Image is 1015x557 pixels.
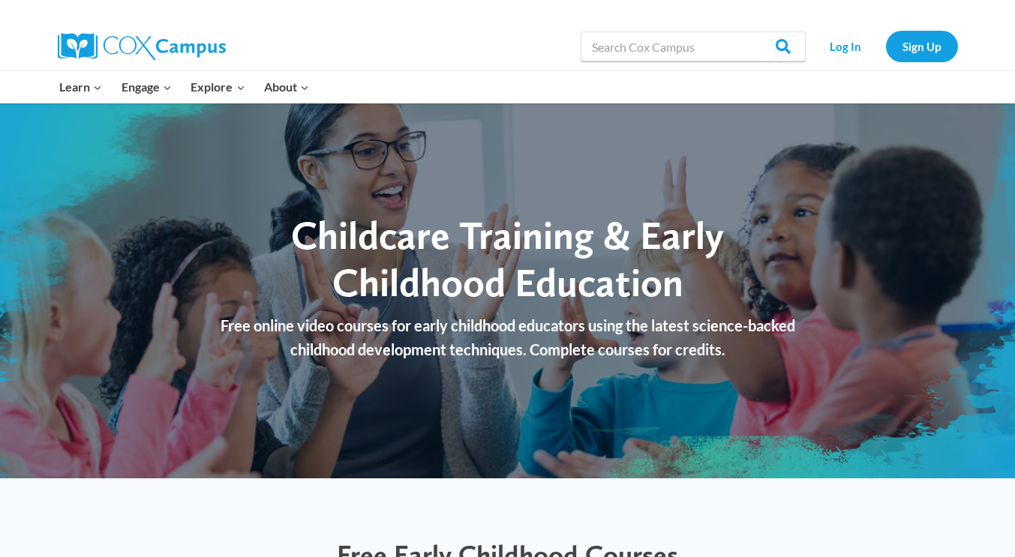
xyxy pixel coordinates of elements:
p: Free online video courses for early childhood educators using the latest science-backed childhood... [204,313,812,361]
span: About [264,77,309,97]
span: Explore [191,77,245,97]
a: Sign Up [886,31,958,61]
span: Learn [59,77,102,97]
img: Cox Campus [58,33,226,60]
span: Childcare Training & Early Childhood Education [291,211,724,305]
nav: Secondary Navigation [813,31,958,61]
a: Log In [813,31,878,61]
span: Engage [122,77,172,97]
input: Search Cox Campus [581,31,806,61]
nav: Primary Navigation [50,71,319,103]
